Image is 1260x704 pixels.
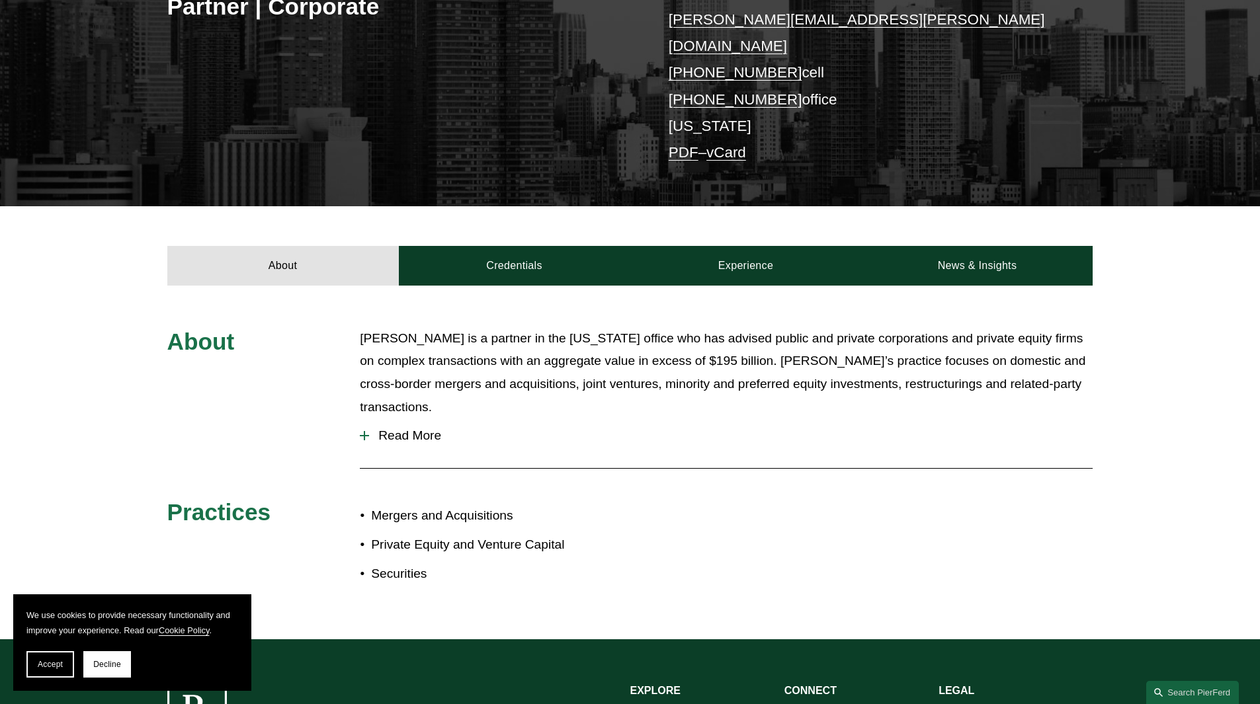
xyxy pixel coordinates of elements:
[669,64,802,81] a: [PHONE_NUMBER]
[83,651,131,678] button: Decline
[630,685,681,696] strong: EXPLORE
[784,685,837,696] strong: CONNECT
[360,327,1093,418] p: [PERSON_NAME] is a partner in the [US_STATE] office who has advised public and private corporatio...
[399,246,630,286] a: Credentials
[26,651,74,678] button: Accept
[167,246,399,286] a: About
[1146,681,1239,704] a: Search this site
[669,144,698,161] a: PDF
[939,685,974,696] strong: LEGAL
[630,246,862,286] a: Experience
[93,660,121,669] span: Decline
[167,329,235,354] span: About
[26,607,238,638] p: We use cookies to provide necessary functionality and improve your experience. Read our .
[669,7,1054,167] p: cell office [US_STATE] –
[371,504,630,528] p: Mergers and Acquisitions
[706,144,746,161] a: vCard
[159,625,210,635] a: Cookie Policy
[861,246,1093,286] a: News & Insights
[13,594,251,691] section: Cookie banner
[669,11,1045,54] a: [PERSON_NAME][EMAIL_ADDRESS][PERSON_NAME][DOMAIN_NAME]
[360,418,1093,453] button: Read More
[669,91,802,108] a: [PHONE_NUMBER]
[38,660,63,669] span: Accept
[371,563,630,586] p: Securities
[369,428,1093,443] span: Read More
[371,533,630,557] p: Private Equity and Venture Capital
[167,499,271,525] span: Practices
